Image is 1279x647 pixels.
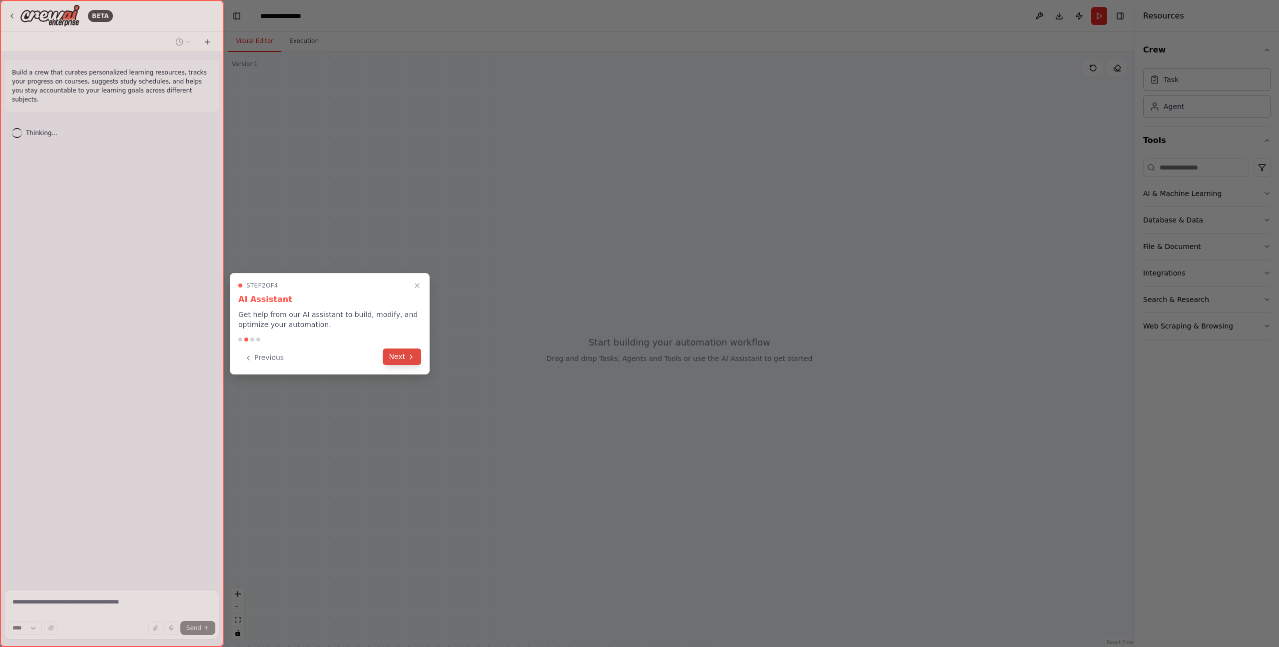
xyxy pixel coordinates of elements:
[230,9,244,23] button: Hide left sidebar
[238,293,421,305] h3: AI Assistant
[246,281,278,289] span: Step 2 of 4
[411,279,423,291] button: Close walkthrough
[238,309,421,329] p: Get help from our AI assistant to build, modify, and optimize your automation.
[383,348,421,365] button: Next
[238,349,290,366] button: Previous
